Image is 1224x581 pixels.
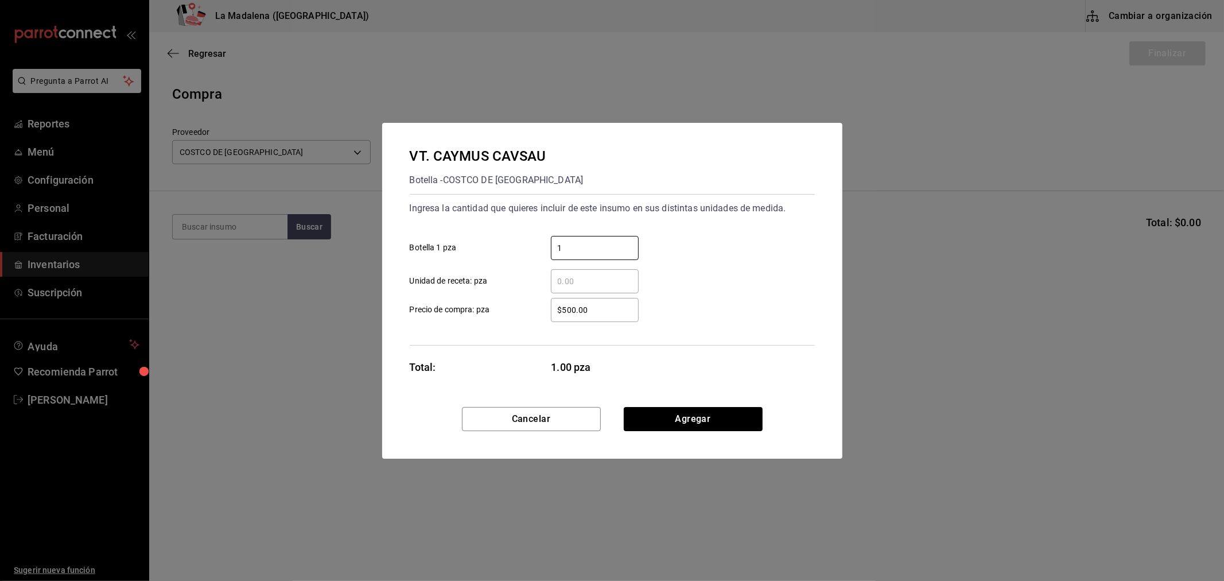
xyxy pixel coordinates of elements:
span: Unidad de receta: pza [410,275,488,287]
span: Botella 1 pza [410,242,457,254]
input: Precio de compra: pza [551,303,639,317]
div: Ingresa la cantidad que quieres incluir de este insumo en sus distintas unidades de medida. [410,199,815,218]
span: Precio de compra: pza [410,304,490,316]
span: 1.00 pza [551,359,639,375]
div: VT. CAYMUS CAVSAU [410,146,584,166]
div: Botella - COSTCO DE [GEOGRAPHIC_DATA] [410,171,584,189]
div: Total: [410,359,436,375]
input: Botella 1 pza [551,241,639,255]
input: Unidad de receta: pza [551,274,639,288]
button: Cancelar [462,407,601,431]
button: Agregar [624,407,763,431]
